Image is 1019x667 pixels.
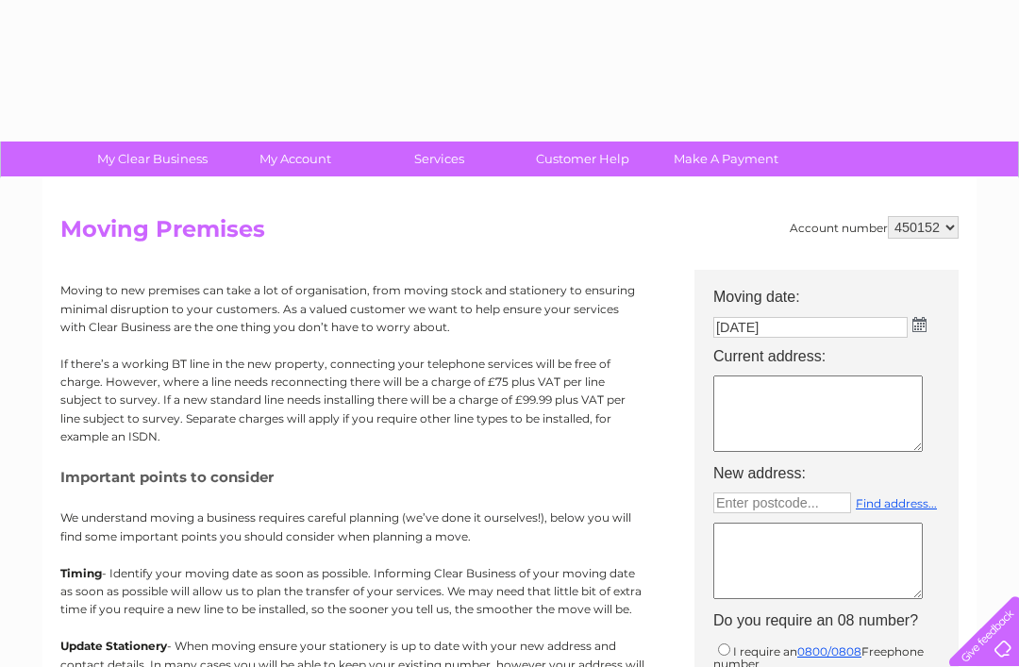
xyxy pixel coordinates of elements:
[60,355,645,445] p: If there’s a working BT line in the new property, connecting your telephone services will be free...
[648,142,804,176] a: Make A Payment
[60,469,645,485] h5: Important points to consider
[505,142,660,176] a: Customer Help
[856,496,937,510] a: Find address...
[75,142,230,176] a: My Clear Business
[797,644,861,659] a: 0800/0808
[704,342,968,371] th: Current address:
[218,142,374,176] a: My Account
[60,509,645,544] p: We understand moving a business requires careful planning (we’ve done it ourselves!), below you w...
[361,142,517,176] a: Services
[60,281,645,336] p: Moving to new premises can take a lot of organisation, from moving stock and stationery to ensuri...
[912,317,927,332] img: ...
[60,564,645,619] p: - Identify your moving date as soon as possible. Informing Clear Business of your moving date as ...
[704,270,968,311] th: Moving date:
[704,607,968,635] th: Do you require an 08 number?
[60,566,102,580] b: Timing
[704,459,968,488] th: New address:
[60,216,959,252] h2: Moving Premises
[790,216,959,239] div: Account number
[60,639,167,653] b: Update Stationery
